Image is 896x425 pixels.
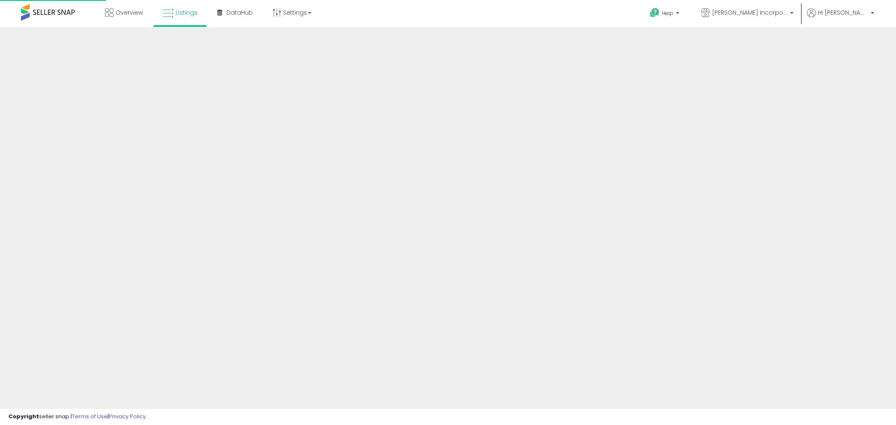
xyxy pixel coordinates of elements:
span: Hi [PERSON_NAME] [818,8,868,17]
span: Listings [176,8,197,17]
a: Help [643,1,688,27]
i: Get Help [649,8,660,18]
span: [PERSON_NAME] Incorporated [712,8,788,17]
span: Overview [116,8,143,17]
a: Hi [PERSON_NAME] [807,8,874,27]
span: DataHub [226,8,253,17]
span: Help [662,10,673,17]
